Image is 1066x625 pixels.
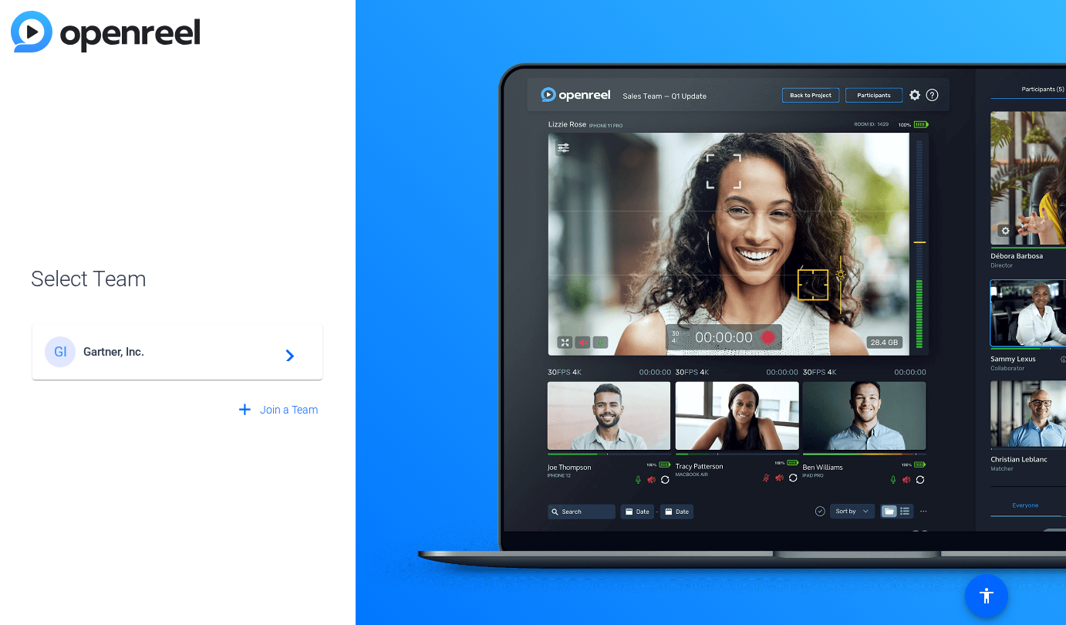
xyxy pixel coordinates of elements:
[977,586,996,605] mat-icon: accessibility
[83,345,276,359] span: Gartner, Inc.
[31,263,324,296] span: Select Team
[11,11,200,52] img: blue-gradient.svg
[235,400,255,420] mat-icon: add
[276,343,295,361] mat-icon: navigate_next
[260,402,318,418] span: Join a Team
[229,397,325,424] button: Join a Team
[45,336,76,367] div: GI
